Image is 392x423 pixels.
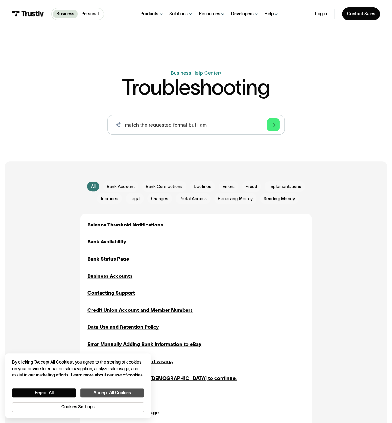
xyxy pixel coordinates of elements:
a: Business [53,10,78,18]
div: Help [265,11,274,17]
a: More information about your privacy, opens in a new tab [71,373,144,377]
span: Portal Access [179,196,207,202]
a: Contact Sales [342,7,380,20]
div: Developers [231,11,254,17]
a: Log in [315,11,327,17]
a: Bank Status Page [87,255,129,262]
div: By clicking “Accept All Cookies”, you agree to the storing of cookies on your device to enhance s... [12,359,144,378]
a: Error: You must be at least [DEMOGRAPHIC_DATA] to continue. [87,375,237,382]
h1: Troubleshooting [122,77,270,98]
span: Errors [222,184,235,190]
a: Bank Availability [87,238,126,245]
a: Balance Threshold Notifications [87,221,163,228]
a: Credit Union Account and Member Numbers [87,306,193,314]
a: Personal [78,10,102,18]
a: All [87,182,99,191]
div: Privacy [12,359,144,412]
a: Error Manually Adding Bank Information to eBay [87,341,201,348]
div: Products [141,11,158,17]
a: Data Use and Retention Policy [87,323,159,331]
div: Contact Sales [347,11,375,17]
span: Inquiries [101,196,118,202]
div: Cookie banner [5,353,151,418]
span: Implementations [268,184,301,190]
img: Trustly Logo [12,11,44,17]
a: Contacting Support [87,289,135,296]
span: Outages [151,196,168,202]
p: Personal [82,11,99,17]
a: Business Help Center [171,70,220,76]
button: Cookies Settings [12,402,144,412]
button: Accept All Cookies [80,388,144,397]
div: Solutions [169,11,188,17]
a: Business Accounts [87,272,132,280]
span: Legal [129,196,140,202]
span: Sending Money [264,196,295,202]
span: Receiving Money [218,196,253,202]
div: All [91,183,96,190]
span: Declines [194,184,211,190]
form: Search [107,115,284,134]
span: Bank Connections [146,184,183,190]
span: Fraud [246,184,257,190]
input: search [107,115,284,134]
div: Resources [199,11,220,17]
button: Reject All [12,388,76,397]
div: / [220,70,221,76]
p: Business [57,11,74,17]
form: Email Form [80,181,312,204]
span: Bank Account [107,184,135,190]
